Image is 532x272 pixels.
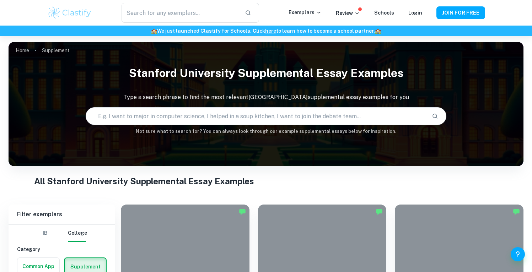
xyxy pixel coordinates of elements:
[86,106,426,126] input: E.g. I want to major in computer science, I helped in a soup kitchen, I want to join the debate t...
[122,3,239,23] input: Search for any exemplars...
[289,9,322,16] p: Exemplars
[265,28,276,34] a: here
[436,6,485,19] button: JOIN FOR FREE
[151,28,157,34] span: 🏫
[374,10,394,16] a: Schools
[68,225,87,242] button: College
[9,93,523,102] p: Type a search phrase to find the most relevant [GEOGRAPHIC_DATA] supplemental essay examples for you
[47,6,92,20] img: Clastify logo
[376,208,383,215] img: Marked
[1,27,531,35] h6: We just launched Clastify for Schools. Click to learn how to become a school partner.
[37,225,54,242] button: IB
[34,175,498,187] h1: All Stanford University Supplemental Essay Examples
[375,28,381,34] span: 🏫
[9,205,115,224] h6: Filter exemplars
[37,225,87,242] div: Filter type choice
[511,247,525,261] button: Help and Feedback
[17,245,107,253] h6: Category
[408,10,422,16] a: Login
[239,208,246,215] img: Marked
[513,208,520,215] img: Marked
[9,62,523,85] h1: Stanford University Supplemental Essay Examples
[9,128,523,135] h6: Not sure what to search for? You can always look through our example supplemental essays below fo...
[429,110,441,122] button: Search
[42,47,70,54] p: Supplement
[336,9,360,17] p: Review
[16,45,29,55] a: Home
